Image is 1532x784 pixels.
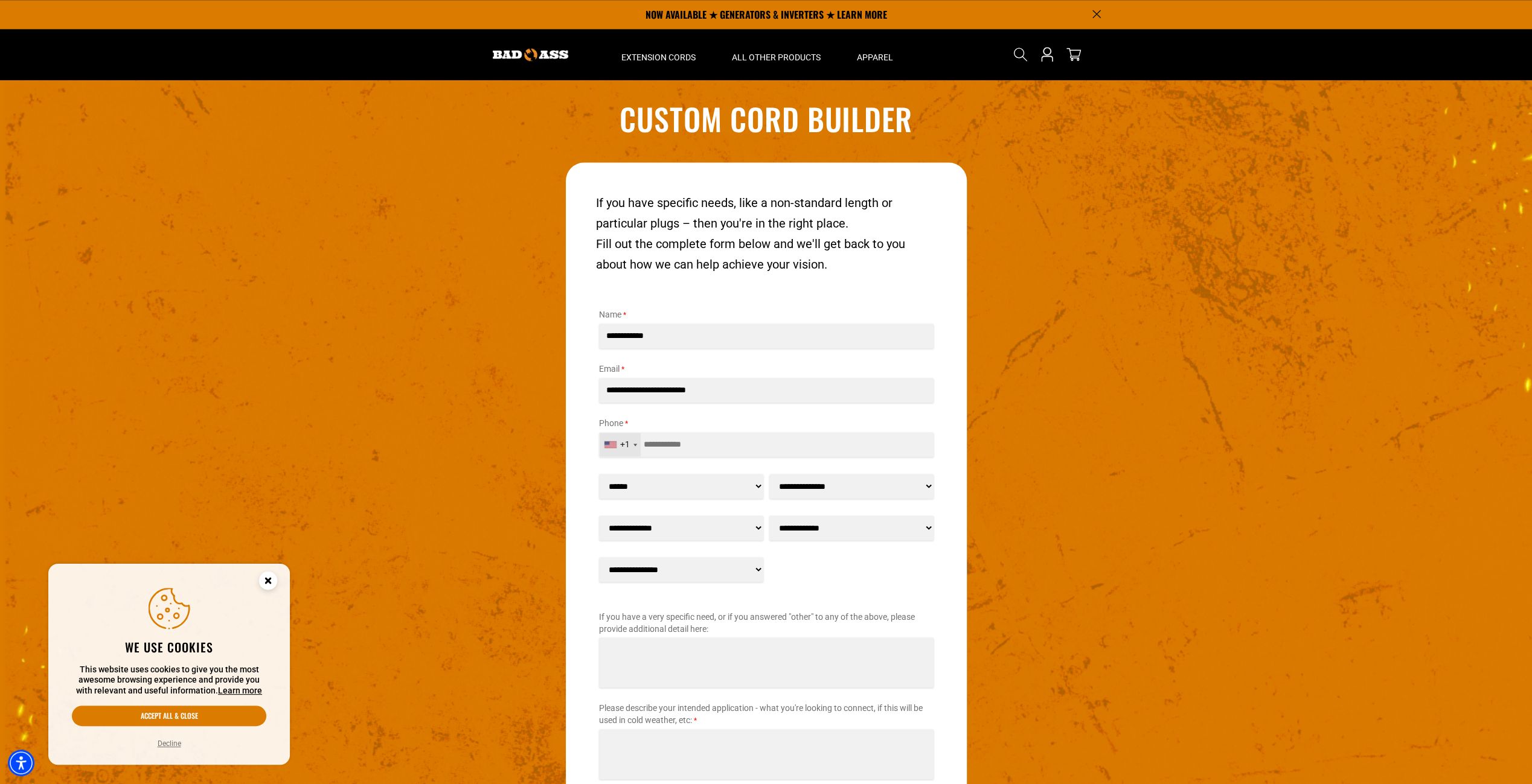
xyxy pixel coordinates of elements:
[600,433,641,456] div: United States: +1
[154,738,185,750] button: Decline
[599,612,915,634] span: If you have a very specific need, or if you answered "other" to any of the above, please provide ...
[246,564,290,601] button: Close this option
[469,103,1063,133] h1: Custom Cord Builder
[599,703,923,725] span: Please describe your intended application - what you're looking to connect, if this will be used ...
[48,564,290,765] aside: Cookie Consent
[839,29,911,80] summary: Apparel
[596,234,937,275] p: Fill out the complete form below and we'll get back to you about how we can help achieve your vis...
[621,52,696,63] span: Extension Cords
[732,52,821,63] span: All Other Products
[620,438,630,451] div: +1
[596,193,937,234] p: If you have specific needs, like a non-standard length or particular plugs – then you're in the r...
[1011,45,1030,64] summary: Search
[857,52,893,63] span: Apparel
[72,639,266,655] h2: We use cookies
[599,364,620,374] span: Email
[603,29,714,80] summary: Extension Cords
[218,686,262,695] a: This website uses cookies to give you the most awesome browsing experience and provide you with r...
[493,48,568,61] img: Bad Ass Extension Cords
[599,310,621,319] span: Name
[72,706,266,726] button: Accept all & close
[72,664,266,696] p: This website uses cookies to give you the most awesome browsing experience and provide you with r...
[8,750,34,776] div: Accessibility Menu
[599,418,623,428] span: Phone
[714,29,839,80] summary: All Other Products
[1037,29,1057,80] a: Open this option
[1064,47,1083,62] a: cart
